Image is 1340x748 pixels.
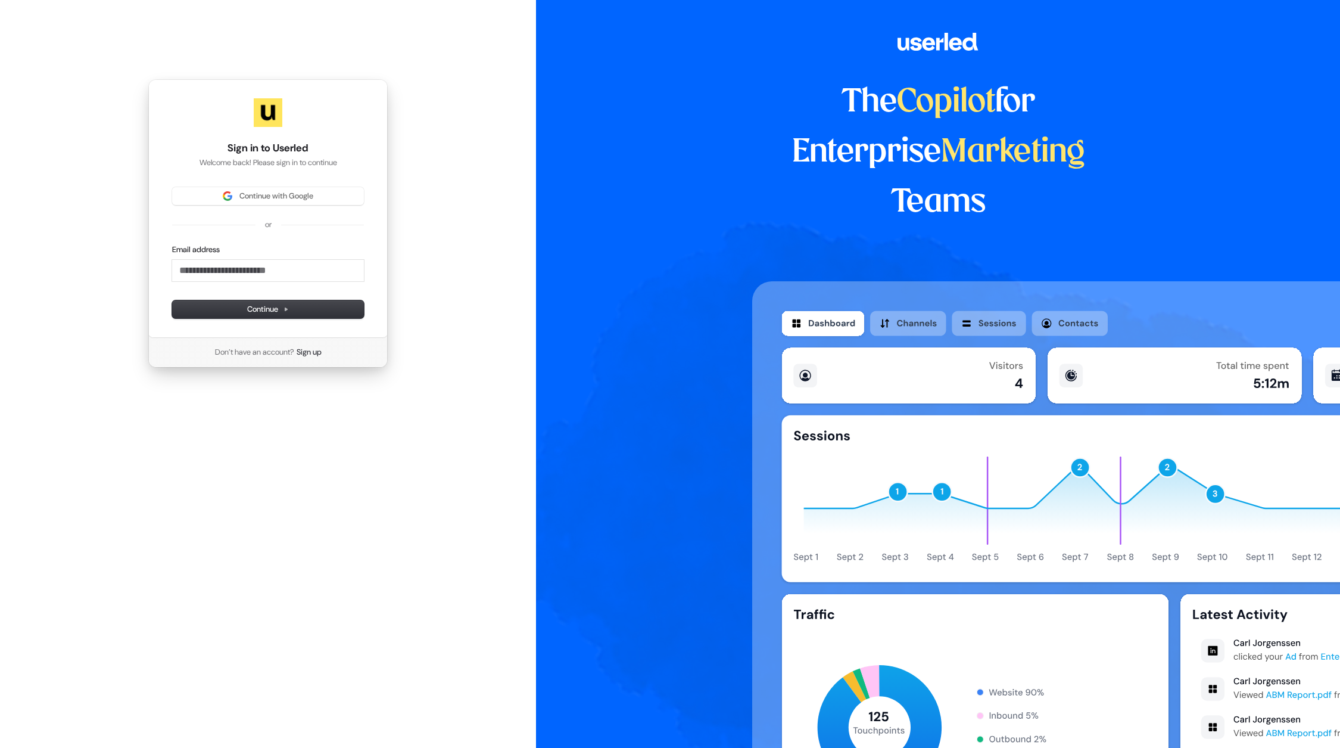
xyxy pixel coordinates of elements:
label: Email address [172,244,220,255]
h1: The for Enterprise Teams [752,77,1124,228]
span: Copilot [897,87,995,118]
span: Marketing [941,137,1085,168]
img: Sign in with Google [223,191,232,201]
a: Sign up [297,347,322,358]
span: Continue [247,304,289,315]
span: Continue with Google [239,191,313,201]
button: Sign in with GoogleContinue with Google [172,187,364,205]
p: or [265,219,272,230]
h1: Sign in to Userled [172,141,364,156]
span: Don’t have an account? [215,347,294,358]
img: Userled [254,98,282,127]
p: Welcome back! Please sign in to continue [172,157,364,168]
button: Continue [172,300,364,318]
